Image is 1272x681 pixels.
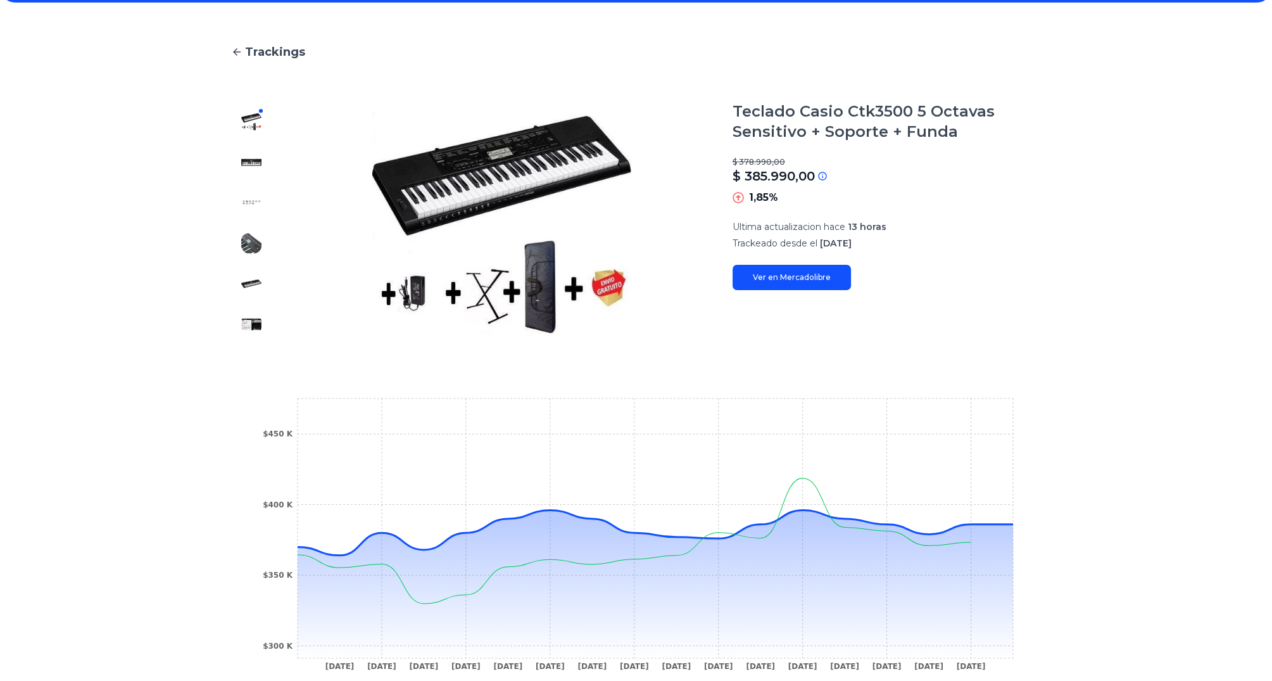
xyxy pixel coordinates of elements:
tspan: [DATE] [325,662,354,671]
tspan: $400 K [263,500,293,509]
img: Teclado Casio Ctk3500 5 Octavas Sensitivo + Soporte + Funda [241,274,261,294]
tspan: [DATE] [872,662,901,671]
img: Teclado Casio Ctk3500 5 Octavas Sensitivo + Soporte + Funda [297,101,707,345]
tspan: [DATE] [451,662,481,671]
tspan: [DATE] [619,662,648,671]
img: Teclado Casio Ctk3500 5 Octavas Sensitivo + Soporte + Funda [241,193,261,213]
tspan: [DATE] [493,662,522,671]
img: Teclado Casio Ctk3500 5 Octavas Sensitivo + Soporte + Funda [241,233,261,253]
span: Trackeado desde el [733,238,817,249]
tspan: [DATE] [409,662,438,671]
span: 13 horas [848,221,886,232]
p: $ 385.990,00 [733,167,815,185]
tspan: [DATE] [914,662,943,671]
tspan: [DATE] [577,662,607,671]
h1: Teclado Casio Ctk3500 5 Octavas Sensitivo + Soporte + Funda [733,101,1042,142]
span: [DATE] [820,238,852,249]
tspan: [DATE] [746,662,775,671]
img: Teclado Casio Ctk3500 5 Octavas Sensitivo + Soporte + Funda [241,152,261,172]
span: Trackings [245,43,305,61]
tspan: [DATE] [367,662,396,671]
p: 1,85% [749,190,778,205]
p: $ 378.990,00 [733,157,1042,167]
img: Teclado Casio Ctk3500 5 Octavas Sensitivo + Soporte + Funda [241,111,261,132]
tspan: [DATE] [830,662,859,671]
a: Trackings [231,43,1042,61]
img: Teclado Casio Ctk3500 5 Octavas Sensitivo + Soporte + Funda [241,314,261,334]
tspan: [DATE] [535,662,564,671]
tspan: $350 K [263,571,293,580]
tspan: $450 K [263,430,293,438]
tspan: $300 K [263,642,293,651]
tspan: [DATE] [788,662,817,671]
tspan: [DATE] [703,662,733,671]
span: Ultima actualizacion hace [733,221,845,232]
tspan: [DATE] [662,662,691,671]
a: Ver en Mercadolibre [733,265,851,290]
tspan: [DATE] [956,662,985,671]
